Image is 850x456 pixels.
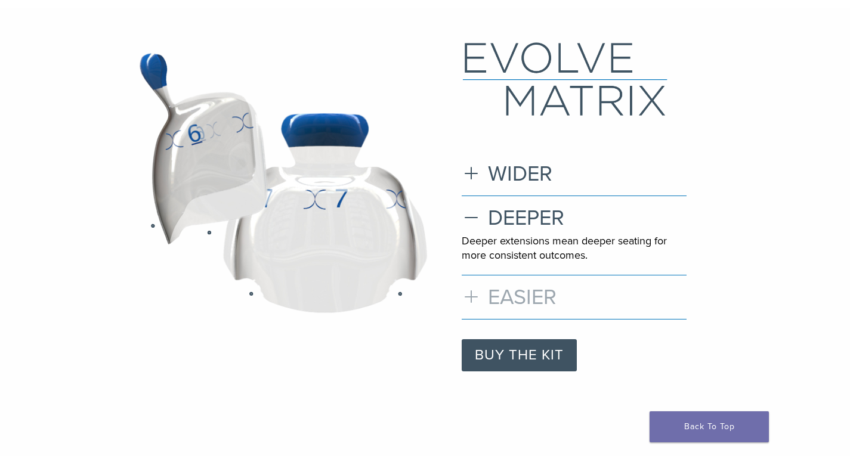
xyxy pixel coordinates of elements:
[462,205,687,231] h3: DEEPER
[462,339,577,371] a: BUY THE KIT
[650,411,769,442] a: Back To Top
[462,234,687,262] p: Deeper extensions mean deeper seating for more consistent outcomes.
[462,161,687,187] h3: WIDER
[462,284,687,310] h3: EASIER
